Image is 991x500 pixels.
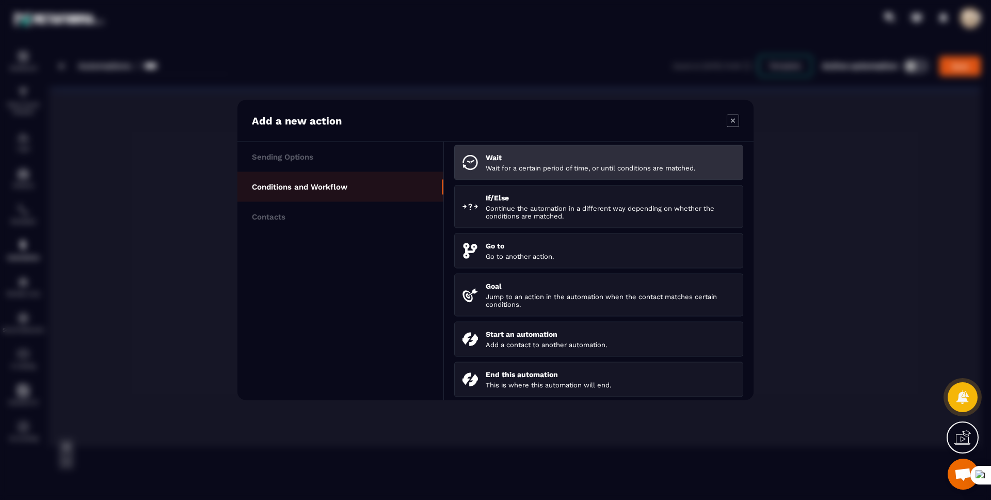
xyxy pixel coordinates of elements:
p: Wait for a certain period of time, or until conditions are matched. [486,164,735,172]
p: Goal [486,282,735,290]
img: startAutomation.svg [462,332,478,347]
p: Conditions and Workflow [252,182,347,192]
p: Go to [486,242,735,250]
p: Continue the automation in a different way depending on whether the conditions are matched. [486,205,735,220]
p: Go to another action. [486,253,735,260]
p: Contacts [252,212,285,222]
p: Start an automation [486,330,735,338]
p: Add a new action [252,115,342,127]
p: This is where this automation will end. [486,381,735,389]
img: goto.svg [462,243,478,259]
p: Wait [486,153,735,162]
p: If/Else [486,194,735,202]
p: End this automation [486,370,735,379]
img: targeted.svg [462,287,478,303]
img: wait.svg [462,155,478,170]
img: ifElse.svg [462,199,478,214]
p: Add a contact to another automation. [486,341,735,349]
p: Sending Options [252,152,313,162]
div: Mở cuộc trò chuyện [948,459,979,490]
p: Jump to an action in the automation when the contact matches certain conditions. [486,293,735,308]
img: endAutomation.svg [462,372,478,387]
